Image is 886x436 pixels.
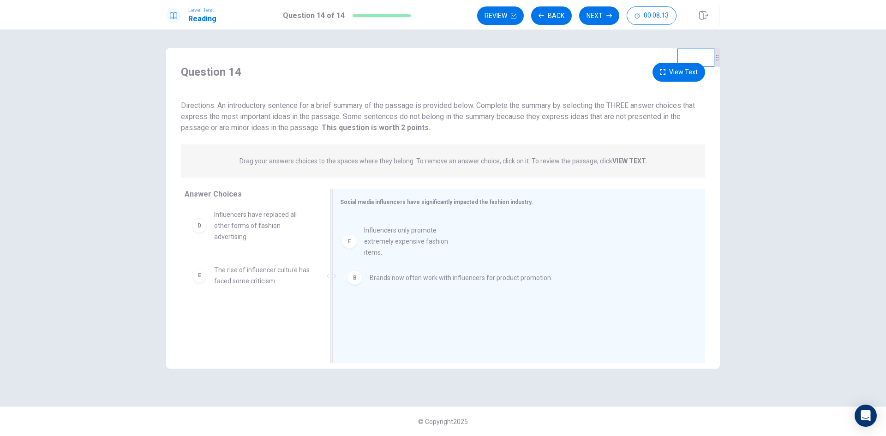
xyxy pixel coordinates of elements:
[283,10,345,21] h1: Question 14 of 14
[531,6,572,25] button: Back
[644,12,669,19] span: 00:08:13
[181,101,695,132] span: Directions: An introductory sentence for a brief summary of the passage is provided below. Comple...
[855,405,877,427] div: Open Intercom Messenger
[612,157,647,165] strong: VIEW TEXT.
[239,157,647,165] p: Drag your answers choices to the spaces where they belong. To remove an answer choice, click on i...
[320,123,431,132] strong: This question is worth 2 points.
[418,418,468,425] span: © Copyright 2025
[181,65,241,79] h4: Question 14
[579,6,619,25] button: Next
[340,199,533,205] span: Social media influencers have significantly impacted the fashion industry.
[477,6,524,25] button: Review
[185,190,242,198] span: Answer Choices
[188,13,216,24] h1: Reading
[627,6,676,25] button: 00:08:13
[188,7,216,13] span: Level Test
[653,63,705,82] button: View Text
